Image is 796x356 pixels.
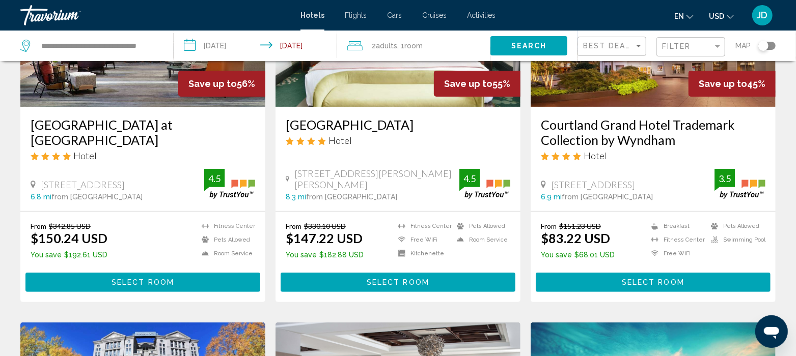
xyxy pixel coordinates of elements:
img: trustyou-badge.svg [715,169,765,199]
li: Fitness Center [646,235,706,244]
span: 6.9 mi [541,193,562,201]
span: You save [31,251,62,259]
img: trustyou-badge.svg [204,169,255,199]
li: Kitchenette [393,249,452,258]
button: Change language [674,9,694,23]
button: Select Room [536,273,771,291]
li: Fitness Center [197,222,255,230]
button: Check-in date: Aug 22, 2025 Check-out date: Aug 23, 2025 [174,31,337,61]
img: trustyou-badge.svg [459,169,510,199]
p: $192.61 USD [31,251,107,259]
a: Cruises [422,11,447,19]
a: Courtland Grand Hotel Trademark Collection by Wyndham [541,117,765,147]
button: Travelers: 2 adults, 0 children [337,31,490,61]
span: from [GEOGRAPHIC_DATA] [306,193,397,201]
span: from [GEOGRAPHIC_DATA] [51,193,143,201]
span: From [31,222,46,230]
span: Hotel [584,150,607,161]
span: JD [757,10,768,20]
span: From [286,222,301,230]
li: Breakfast [646,222,706,230]
p: $68.01 USD [541,251,615,259]
li: Swimming Pool [706,235,765,244]
a: Hotels [300,11,324,19]
button: Select Room [25,273,260,291]
span: Hotel [73,150,97,161]
li: Room Service [197,249,255,258]
span: en [674,12,684,20]
span: Select Room [112,279,174,287]
a: Activities [467,11,496,19]
ins: $147.22 USD [286,230,363,246]
iframe: Button to launch messaging window [755,315,788,348]
span: Select Room [622,279,684,287]
span: Filter [662,42,691,50]
li: Pets Allowed [706,222,765,230]
span: You save [286,251,317,259]
span: [STREET_ADDRESS][PERSON_NAME][PERSON_NAME] [294,168,459,190]
span: From [541,222,557,230]
del: $330.10 USD [304,222,346,230]
span: , 1 [397,39,423,53]
span: [STREET_ADDRESS] [551,179,635,190]
div: 56% [178,71,265,97]
div: 4.5 [459,172,480,185]
span: Adults [376,42,397,50]
span: Save up to [699,78,747,89]
span: Hotel [328,135,352,146]
span: [STREET_ADDRESS] [41,179,125,190]
span: Room [404,42,423,50]
div: 45% [689,71,776,97]
span: Save up to [444,78,492,89]
span: You save [541,251,572,259]
span: Best Deals [583,42,637,50]
li: Pets Allowed [452,222,510,230]
span: from [GEOGRAPHIC_DATA] [562,193,653,201]
div: 4 star Hotel [31,150,255,161]
a: Flights [345,11,367,19]
li: Free WiFi [393,235,452,244]
div: 3.5 [715,172,735,185]
button: Change currency [709,9,734,23]
span: 2 [372,39,397,53]
a: Select Room [25,275,260,286]
li: Room Service [452,235,510,244]
span: Search [511,42,547,50]
a: [GEOGRAPHIC_DATA] [286,117,510,132]
span: 8.3 mi [286,193,306,201]
p: $182.88 USD [286,251,364,259]
li: Fitness Center [393,222,452,230]
span: Select Room [367,279,429,287]
span: Map [735,39,751,53]
a: Select Room [536,275,771,286]
span: 6.8 mi [31,193,51,201]
div: 4.5 [204,172,225,185]
ins: $83.22 USD [541,230,610,246]
span: USD [709,12,724,20]
button: User Menu [749,5,776,26]
span: Save up to [188,78,237,89]
mat-select: Sort by [583,42,643,51]
div: 4 star Hotel [541,150,765,161]
li: Pets Allowed [197,235,255,244]
del: $342.85 USD [49,222,91,230]
button: Search [490,36,567,55]
button: Filter [656,37,725,57]
button: Toggle map [751,41,776,50]
a: [GEOGRAPHIC_DATA] at [GEOGRAPHIC_DATA] [31,117,255,147]
del: $151.23 USD [559,222,601,230]
li: Free WiFi [646,249,706,258]
a: Select Room [281,275,515,286]
a: Cars [387,11,402,19]
button: Select Room [281,273,515,291]
a: Travorium [20,5,290,25]
div: 55% [434,71,520,97]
